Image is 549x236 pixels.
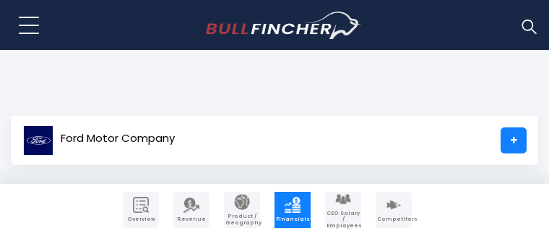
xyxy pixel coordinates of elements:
[23,125,53,156] img: F logo
[325,192,361,228] a: Company Employees
[124,216,157,222] span: Overview
[224,192,260,228] a: Company Product/Geography
[276,216,309,222] span: Financials
[22,127,176,153] a: Ford Motor Company
[327,211,360,229] span: CEO Salary / Employees
[206,12,361,39] a: Go to homepage
[61,132,175,145] span: Ford Motor Company
[206,12,361,39] img: bullfincher logo
[501,127,527,153] a: +
[123,192,159,228] a: Company Overview
[175,216,208,222] span: Revenue
[376,192,412,228] a: Company Competitors
[274,192,311,228] a: Company Financials
[225,214,259,226] span: Product / Geography
[173,192,209,228] a: Company Revenue
[377,216,410,222] span: Competitors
